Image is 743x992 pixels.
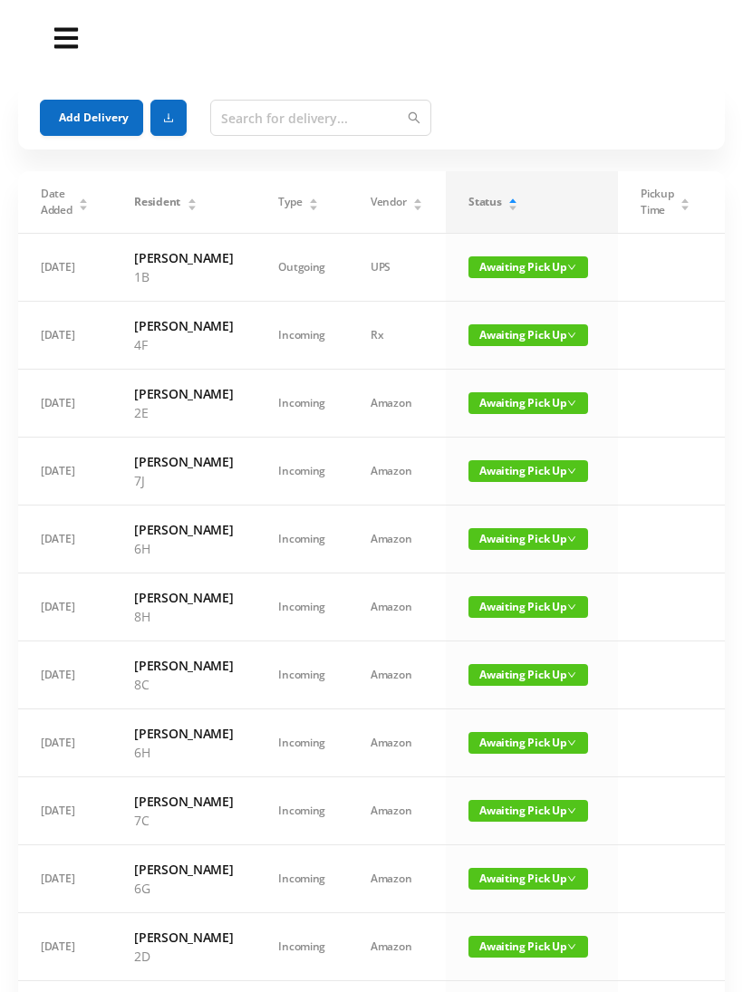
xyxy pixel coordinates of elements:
td: Amazon [348,777,446,845]
h6: [PERSON_NAME] [134,248,233,267]
i: icon: down [567,467,576,476]
span: Pickup Time [641,186,673,218]
span: Awaiting Pick Up [468,664,588,686]
td: Incoming [256,913,348,981]
td: Incoming [256,845,348,913]
span: Awaiting Pick Up [468,868,588,890]
td: [DATE] [18,506,111,573]
td: Incoming [256,573,348,641]
i: icon: down [567,942,576,951]
i: icon: down [567,670,576,679]
i: icon: down [567,602,576,612]
p: 7C [134,811,233,830]
div: Sort [680,196,690,207]
h6: [PERSON_NAME] [134,384,233,403]
td: [DATE] [18,234,111,302]
i: icon: caret-down [309,203,319,208]
td: Rx [348,302,446,370]
p: 8H [134,607,233,626]
h6: [PERSON_NAME] [134,452,233,471]
h6: [PERSON_NAME] [134,656,233,675]
p: 6H [134,743,233,762]
td: Amazon [348,845,446,913]
td: Amazon [348,370,446,438]
i: icon: caret-up [508,196,518,201]
td: Outgoing [256,234,348,302]
i: icon: down [567,535,576,544]
td: Amazon [348,641,446,709]
span: Awaiting Pick Up [468,596,588,618]
i: icon: caret-down [79,203,89,208]
p: 2D [134,947,233,966]
span: Resident [134,194,180,210]
i: icon: caret-up [413,196,423,201]
span: Type [278,194,302,210]
i: icon: caret-down [187,203,197,208]
td: [DATE] [18,370,111,438]
span: Vendor [371,194,406,210]
td: Amazon [348,506,446,573]
span: Awaiting Pick Up [468,800,588,822]
i: icon: caret-up [79,196,89,201]
span: Awaiting Pick Up [468,392,588,414]
td: Amazon [348,709,446,777]
i: icon: down [567,399,576,408]
td: Incoming [256,641,348,709]
i: icon: down [567,874,576,883]
span: Awaiting Pick Up [468,256,588,278]
p: 4F [134,335,233,354]
h6: [PERSON_NAME] [134,724,233,743]
span: Awaiting Pick Up [468,936,588,958]
td: [DATE] [18,438,111,506]
button: icon: download [150,100,187,136]
i: icon: caret-down [508,203,518,208]
i: icon: caret-down [413,203,423,208]
i: icon: caret-up [680,196,690,201]
td: Incoming [256,438,348,506]
td: [DATE] [18,641,111,709]
div: Sort [507,196,518,207]
i: icon: down [567,331,576,340]
td: Incoming [256,370,348,438]
div: Sort [412,196,423,207]
button: Add Delivery [40,100,143,136]
i: icon: down [567,263,576,272]
td: [DATE] [18,709,111,777]
p: 7J [134,471,233,490]
i: icon: down [567,738,576,747]
h6: [PERSON_NAME] [134,928,233,947]
i: icon: down [567,806,576,815]
div: Sort [78,196,89,207]
input: Search for delivery... [210,100,431,136]
td: Amazon [348,438,446,506]
p: 1B [134,267,233,286]
h6: [PERSON_NAME] [134,792,233,811]
span: Awaiting Pick Up [468,528,588,550]
td: Incoming [256,302,348,370]
td: [DATE] [18,777,111,845]
div: Sort [187,196,198,207]
td: UPS [348,234,446,302]
td: [DATE] [18,573,111,641]
td: Incoming [256,777,348,845]
p: 2E [134,403,233,422]
span: Awaiting Pick Up [468,324,588,346]
h6: [PERSON_NAME] [134,860,233,879]
span: Date Added [41,186,72,218]
h6: [PERSON_NAME] [134,520,233,539]
td: Incoming [256,506,348,573]
div: Sort [308,196,319,207]
td: [DATE] [18,302,111,370]
p: 8C [134,675,233,694]
p: 6H [134,539,233,558]
td: Amazon [348,913,446,981]
td: [DATE] [18,913,111,981]
td: [DATE] [18,845,111,913]
h6: [PERSON_NAME] [134,316,233,335]
span: Awaiting Pick Up [468,732,588,754]
td: Incoming [256,709,348,777]
i: icon: caret-down [680,203,690,208]
h6: [PERSON_NAME] [134,588,233,607]
span: Status [468,194,501,210]
td: Amazon [348,573,446,641]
